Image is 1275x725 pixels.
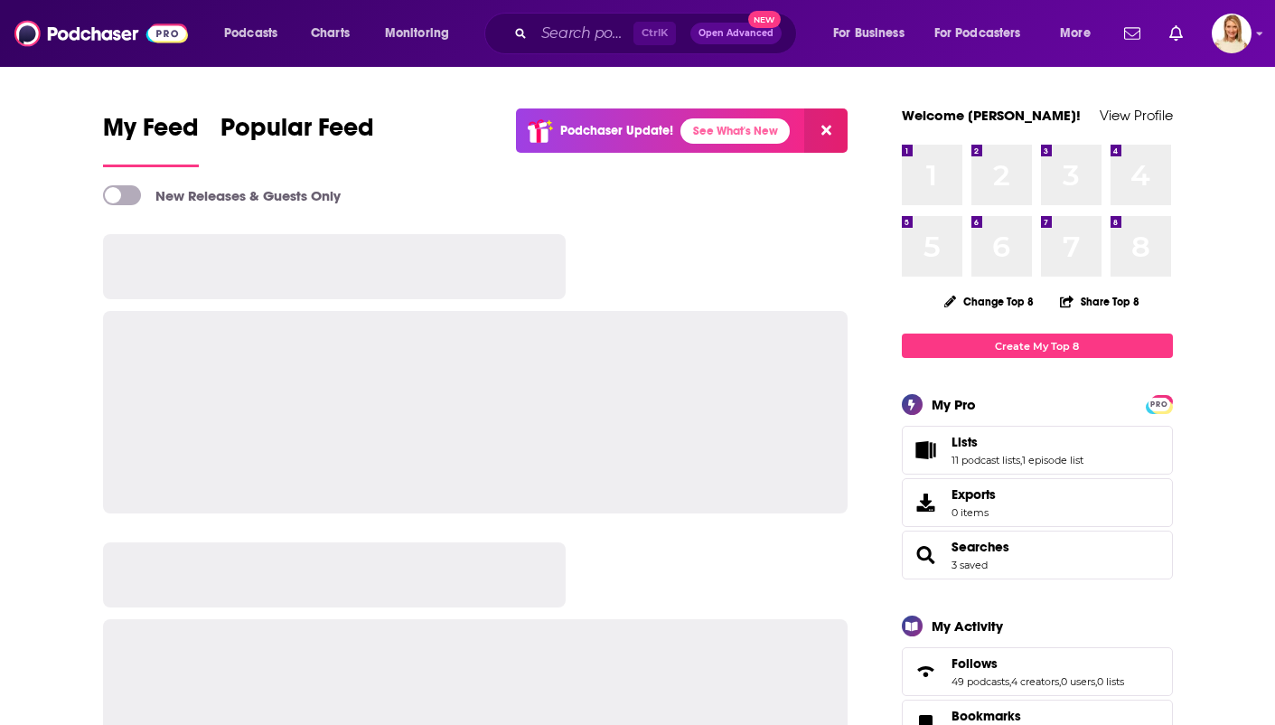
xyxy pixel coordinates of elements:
span: Podcasts [224,21,277,46]
a: Bookmarks [952,708,1057,724]
span: 0 items [952,506,996,519]
a: Exports [902,478,1173,527]
a: Show notifications dropdown [1117,18,1148,49]
button: Change Top 8 [933,290,1045,313]
a: Follows [908,659,944,684]
span: Follows [952,655,998,672]
button: Open AdvancedNew [690,23,782,44]
a: 0 users [1061,675,1095,688]
button: open menu [923,19,1047,48]
a: Lists [908,438,944,463]
a: View Profile [1100,107,1173,124]
a: Welcome [PERSON_NAME]! [902,107,1081,124]
span: Ctrl K [633,22,676,45]
span: Exports [908,490,944,515]
span: , [1020,454,1022,466]
button: open menu [820,19,927,48]
button: open menu [211,19,301,48]
a: Show notifications dropdown [1162,18,1190,49]
img: User Profile [1212,14,1252,53]
a: 3 saved [952,559,988,571]
a: Lists [952,434,1083,450]
span: PRO [1148,398,1170,411]
span: For Business [833,21,905,46]
span: , [1059,675,1061,688]
span: , [1095,675,1097,688]
span: Lists [902,426,1173,475]
a: 0 lists [1097,675,1124,688]
span: Exports [952,486,996,503]
span: Charts [311,21,350,46]
div: My Activity [932,617,1003,635]
a: Popular Feed [220,112,374,167]
div: Search podcasts, credits, & more... [502,13,814,54]
a: Searches [908,542,944,568]
img: Podchaser - Follow, Share and Rate Podcasts [14,16,188,51]
a: 11 podcast lists [952,454,1020,466]
button: open menu [1047,19,1113,48]
button: open menu [372,19,473,48]
a: Follows [952,655,1124,672]
span: For Podcasters [934,21,1021,46]
span: My Feed [103,112,199,154]
span: Open Advanced [698,29,773,38]
a: 49 podcasts [952,675,1009,688]
span: Lists [952,434,978,450]
input: Search podcasts, credits, & more... [534,19,633,48]
button: Share Top 8 [1059,284,1140,319]
span: Searches [902,531,1173,579]
span: More [1060,21,1091,46]
a: Searches [952,539,1009,555]
a: 1 episode list [1022,454,1083,466]
a: See What's New [680,118,790,144]
span: New [748,11,781,28]
button: Show profile menu [1212,14,1252,53]
span: Popular Feed [220,112,374,154]
div: My Pro [932,396,976,413]
a: Charts [299,19,361,48]
span: Bookmarks [952,708,1021,724]
span: Logged in as leannebush [1212,14,1252,53]
a: My Feed [103,112,199,167]
a: Create My Top 8 [902,334,1173,358]
span: Follows [902,647,1173,696]
p: Podchaser Update! [560,123,673,138]
span: , [1009,675,1011,688]
a: New Releases & Guests Only [103,185,341,205]
a: 4 creators [1011,675,1059,688]
span: Monitoring [385,21,449,46]
a: PRO [1148,397,1170,410]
